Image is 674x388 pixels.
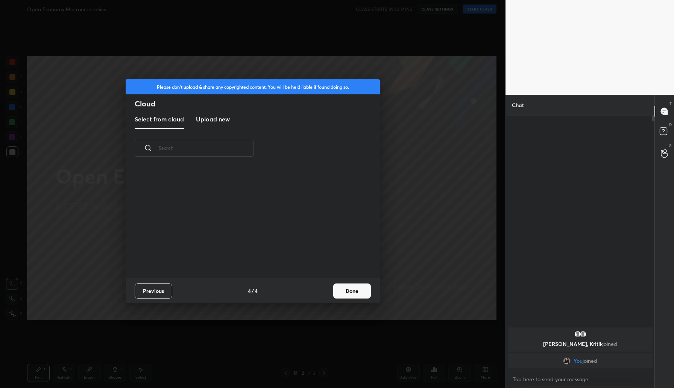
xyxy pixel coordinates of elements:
p: G [669,143,672,149]
h2: Cloud [135,99,380,109]
img: default.png [579,330,587,338]
button: Previous [135,283,172,299]
div: grid [506,326,654,370]
h3: Select from cloud [135,115,184,124]
button: Done [333,283,371,299]
p: Chat [506,95,530,115]
h4: / [252,287,254,295]
p: [PERSON_NAME], Kritik [512,341,648,347]
div: Please don't upload & share any copyrighted content. You will be held liable if found doing so. [126,79,380,94]
h3: Upload new [196,115,230,124]
img: default.png [574,330,581,338]
p: T [669,101,672,106]
div: grid [126,165,371,279]
span: joined [603,340,617,347]
p: D [669,122,672,127]
span: joined [583,358,597,364]
span: You [574,358,583,364]
img: 5a77a23054704c85928447797e7c5680.jpg [563,357,571,365]
input: Search [159,132,254,164]
h4: 4 [255,287,258,295]
h4: 4 [248,287,251,295]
